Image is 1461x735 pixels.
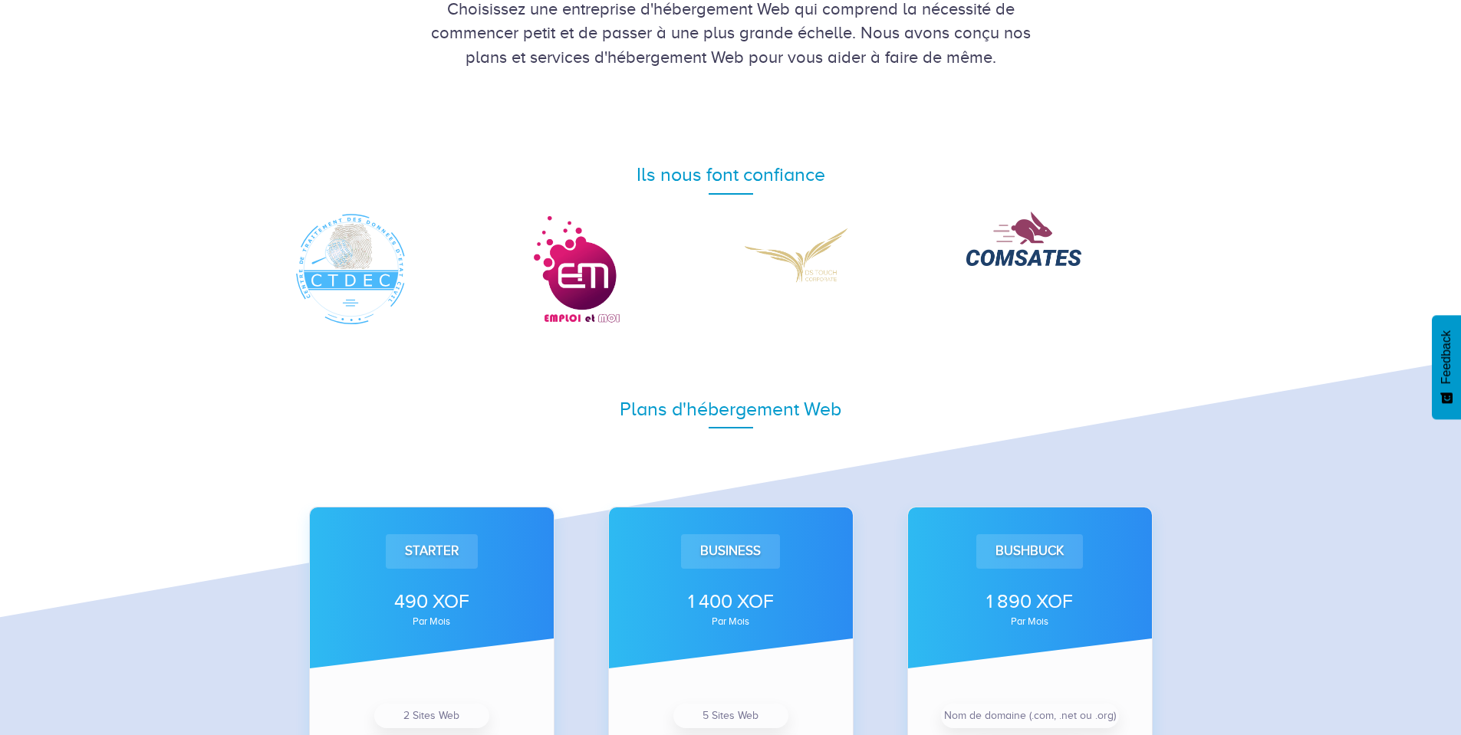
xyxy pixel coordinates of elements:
div: Starter [386,534,478,568]
div: par mois [630,617,832,626]
li: 2 Sites Web [374,704,489,728]
div: 1 890 XOF [929,588,1131,615]
img: COMSATES [966,212,1081,266]
li: Nom de domaine (.com, .net ou .org) [941,704,1119,728]
div: Ils nous font confiance [294,161,1168,189]
div: Business [681,534,780,568]
img: Emploi et Moi [518,212,633,326]
img: DS Corporate [742,212,857,298]
div: 1 400 XOF [630,588,832,615]
li: 5 Sites Web [673,704,788,728]
button: Feedback - Afficher l’enquête [1432,315,1461,419]
div: par mois [929,617,1131,626]
div: Bushbuck [976,534,1083,568]
div: par mois [331,617,533,626]
img: CTDEC [294,212,409,326]
div: Plans d'hébergement Web [294,395,1168,423]
span: Feedback [1440,330,1453,384]
div: 490 XOF [331,588,533,615]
